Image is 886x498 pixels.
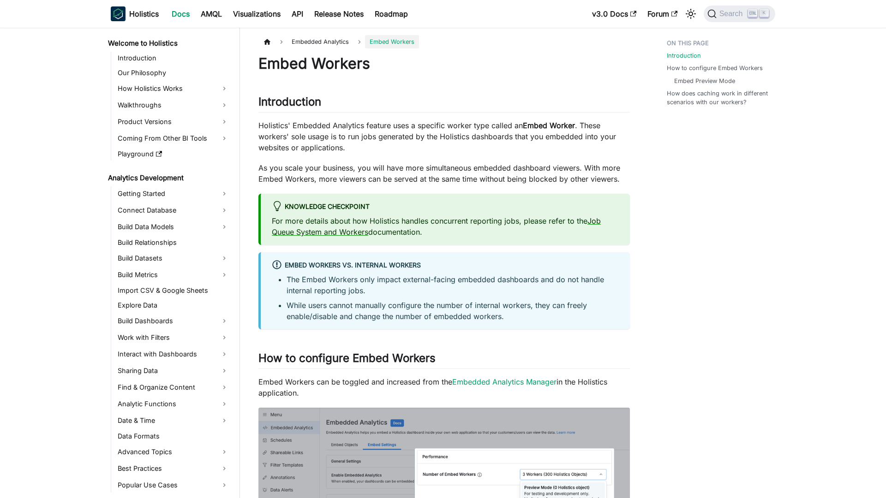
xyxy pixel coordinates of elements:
[115,236,232,249] a: Build Relationships
[272,260,619,272] div: Embed Workers vs. internal workers
[115,98,232,113] a: Walkthroughs
[667,89,770,107] a: How does caching work in different scenarios with our workers?
[258,95,630,113] h2: Introduction
[111,6,126,21] img: Holistics
[115,397,232,411] a: Analytic Functions
[258,35,630,48] nav: Breadcrumbs
[115,267,232,282] a: Build Metrics
[115,380,232,395] a: Find & Organize Content
[115,203,232,218] a: Connect Database
[287,274,619,296] li: The Embed Workers only impact external-facing embedded dashboards and do not handle internal repo...
[115,478,232,492] a: Popular Use Cases
[227,6,286,21] a: Visualizations
[115,219,232,234] a: Build Data Models
[452,377,557,386] a: Embedded Analytics Manager
[258,35,276,48] a: Home page
[115,347,232,362] a: Interact with Dashboards
[587,6,642,21] a: v3.0 Docs
[115,413,232,428] a: Date & Time
[258,351,630,369] h2: How to configure Embed Workers
[287,35,353,48] span: Embedded Analytics
[115,131,232,146] a: Coming From Other BI Tools
[272,201,619,213] div: Knowledge Checkpoint
[704,6,775,22] button: Search (Ctrl+K)
[115,299,232,312] a: Explore Data
[115,52,232,65] a: Introduction
[667,51,701,60] a: Introduction
[111,6,159,21] a: HolisticsHolistics
[105,37,232,50] a: Welcome to Holistics
[102,28,240,498] nav: Docs sidebar
[258,120,630,153] p: Holistics' Embedded Analytics feature uses a specific worker type called an . These workers' sole...
[258,162,630,184] p: As you scale your business, you will have more simultaneous embedded dashboard viewers. With more...
[129,8,159,19] b: Holistics
[115,284,232,297] a: Import CSV & Google Sheets
[369,6,413,21] a: Roadmap
[166,6,195,21] a: Docs
[365,35,419,48] span: Embed Workers
[683,6,698,21] button: Switch between dark and light mode (currently light mode)
[287,300,619,322] li: While users cannot manually configure the number of internal workers, they can freely enable/disa...
[115,363,232,378] a: Sharing Data
[760,9,769,18] kbd: K
[523,121,575,130] strong: Embed Worker
[115,148,232,160] a: Playground
[272,215,619,237] p: For more details about how Holistics handles concurrent reporting jobs, please refer to the docum...
[115,251,232,266] a: Build Datasets
[115,81,232,96] a: How Holistics Works
[258,54,630,73] h1: Embed Workers
[115,114,232,129] a: Product Versions
[286,6,309,21] a: API
[674,77,735,85] a: Embed Preview Mode
[115,445,232,459] a: Advanced Topics
[717,10,748,18] span: Search
[115,314,232,328] a: Build Dashboards
[115,461,232,476] a: Best Practices
[115,66,232,79] a: Our Philosophy
[115,186,232,201] a: Getting Started
[105,172,232,184] a: Analytics Development
[258,376,630,398] p: Embed Workers can be toggled and increased from the in the Holistics application.
[642,6,683,21] a: Forum
[115,430,232,443] a: Data Formats
[667,64,763,72] a: How to configure Embed Workers
[195,6,227,21] a: AMQL
[115,330,232,345] a: Work with Filters
[309,6,369,21] a: Release Notes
